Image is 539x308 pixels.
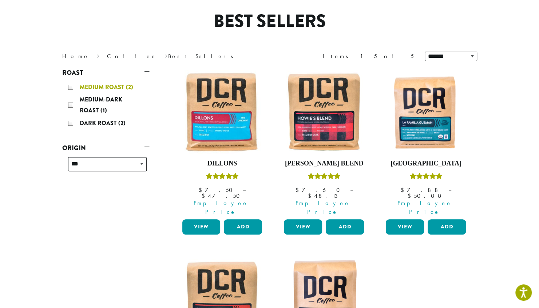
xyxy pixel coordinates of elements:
[282,70,366,216] a: [PERSON_NAME] BlendRated 4.67 out of 5 Employee Price
[57,11,483,32] h1: Best Sellers
[407,192,444,200] bdi: 50.00
[97,49,99,61] span: ›
[284,219,322,235] a: View
[295,186,343,194] bdi: 7.60
[401,186,407,194] span: $
[80,95,122,115] span: Medium-Dark Roast
[350,186,353,194] span: –
[62,52,259,61] nav: Breadcrumb
[80,83,126,91] span: Medium Roast
[401,186,441,194] bdi: 7.88
[62,79,150,133] div: Roast
[409,172,442,183] div: Rated 4.83 out of 5
[182,219,221,235] a: View
[80,119,118,127] span: Dark Roast
[199,186,205,194] span: $
[428,219,466,235] button: Add
[107,52,157,60] a: Coffee
[62,154,150,180] div: Origin
[407,192,413,200] span: $
[384,70,468,216] a: [GEOGRAPHIC_DATA]Rated 4.83 out of 5 Employee Price
[178,199,264,216] span: Employee Price
[308,192,340,200] bdi: 48.13
[224,219,262,235] button: Add
[181,160,264,168] h4: Dillons
[384,70,468,154] img: DCR-La-Familia-Guzman-Coffee-Bag-300x300.png
[181,70,264,216] a: DillonsRated 5.00 out of 5 Employee Price
[118,119,126,127] span: (2)
[100,106,107,115] span: (1)
[308,192,314,200] span: $
[206,172,238,183] div: Rated 5.00 out of 5
[384,160,468,168] h4: [GEOGRAPHIC_DATA]
[199,186,236,194] bdi: 7.50
[381,199,468,216] span: Employee Price
[243,186,246,194] span: –
[448,186,451,194] span: –
[180,70,264,154] img: Dillons-12oz-300x300.jpg
[62,142,150,154] a: Origin
[201,192,243,200] bdi: 47.50
[62,67,150,79] a: Roast
[201,192,207,200] span: $
[326,219,364,235] button: Add
[323,52,414,61] div: Items 1-5 of 5
[279,199,366,216] span: Employee Price
[165,49,167,61] span: ›
[126,83,133,91] span: (2)
[282,70,366,154] img: Howies-Blend-12oz-300x300.jpg
[295,186,301,194] span: $
[386,219,424,235] a: View
[282,160,366,168] h4: [PERSON_NAME] Blend
[308,172,340,183] div: Rated 4.67 out of 5
[62,52,89,60] a: Home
